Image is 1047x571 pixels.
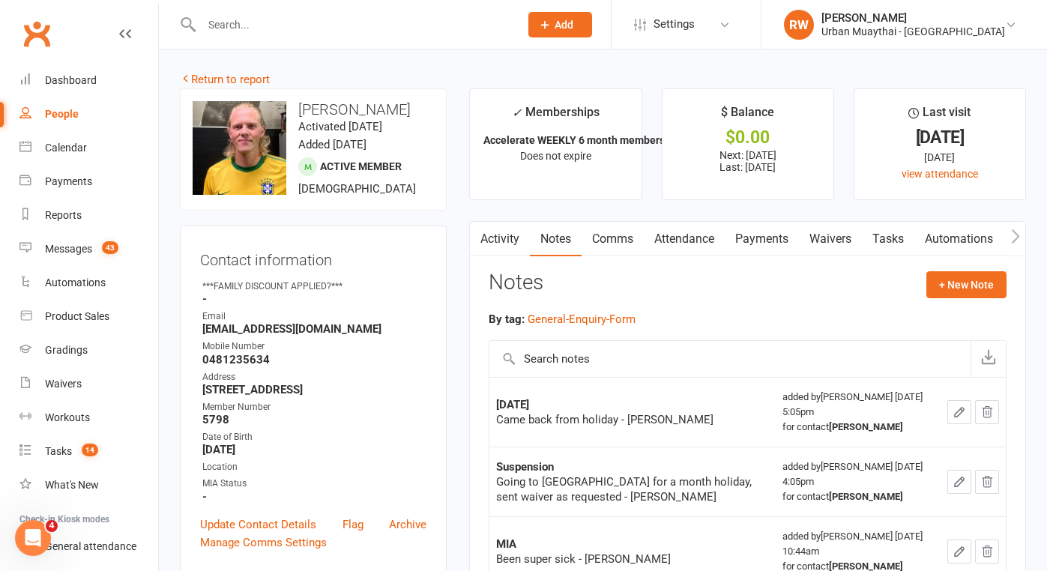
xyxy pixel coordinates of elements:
div: Email [202,309,426,324]
span: 14 [82,444,98,456]
input: Search... [197,14,509,35]
div: [DATE] [868,130,1012,145]
p: Next: [DATE] Last: [DATE] [676,149,820,173]
span: 43 [102,241,118,254]
div: $ Balance [721,103,774,130]
strong: [STREET_ADDRESS] [202,383,426,396]
span: Add [555,19,573,31]
div: Calendar [45,142,87,154]
a: Dashboard [19,64,158,97]
a: Update Contact Details [200,516,316,534]
span: 4 [46,520,58,532]
div: Tasks [45,445,72,457]
a: Automations [19,266,158,300]
div: Urban Muaythai - [GEOGRAPHIC_DATA] [821,25,1005,38]
a: Notes [530,222,582,256]
span: [DEMOGRAPHIC_DATA] [298,182,416,196]
strong: 0481235634 [202,353,426,366]
a: Automations [914,222,1004,256]
a: Waivers [19,367,158,401]
strong: 5798 [202,413,426,426]
h3: [PERSON_NAME] [193,101,434,118]
a: Reports [19,199,158,232]
strong: MIA [496,537,516,551]
div: [DATE] [868,149,1012,166]
div: RW [784,10,814,40]
div: People [45,108,79,120]
div: Came back from holiday - [PERSON_NAME] [496,412,769,427]
span: Active member [320,160,402,172]
div: Member Number [202,400,426,414]
button: Add [528,12,592,37]
div: Product Sales [45,310,109,322]
div: Workouts [45,411,90,423]
a: Gradings [19,333,158,367]
a: view attendance [902,168,978,180]
a: Tasks [862,222,914,256]
div: for contact [782,420,934,435]
a: Calendar [19,131,158,165]
button: General-Enquiry-Form [528,310,636,328]
div: added by [PERSON_NAME] [DATE] 5:05pm [782,390,934,435]
a: Flag [343,516,363,534]
a: Manage Comms Settings [200,534,327,552]
a: Comms [582,222,644,256]
div: $0.00 [676,130,820,145]
strong: By tag: [489,312,525,326]
div: Going to [GEOGRAPHIC_DATA] for a month holiday, sent waiver as requested - [PERSON_NAME] [496,474,769,504]
h3: Contact information [200,246,426,268]
i: ✓ [512,106,522,120]
span: Settings [654,7,695,41]
div: Dashboard [45,74,97,86]
a: Payments [725,222,799,256]
div: ***FAMILY DISCOUNT APPLIED?*** [202,280,426,294]
div: Payments [45,175,92,187]
button: + New Note [926,271,1007,298]
div: Waivers [45,378,82,390]
div: [PERSON_NAME] [821,11,1005,25]
iframe: Intercom live chat [15,520,51,556]
a: Workouts [19,401,158,435]
strong: [PERSON_NAME] [829,421,903,432]
div: General attendance [45,540,136,552]
time: Activated [DATE] [298,120,382,133]
div: for contact [782,489,934,504]
div: Last visit [908,103,971,130]
div: Automations [45,277,106,288]
div: Reports [45,209,82,221]
input: Search notes [489,341,971,377]
a: Tasks 14 [19,435,158,468]
a: Messages 43 [19,232,158,266]
div: Been super sick - [PERSON_NAME] [496,552,769,567]
strong: - [202,292,426,306]
a: Activity [470,222,530,256]
a: What's New [19,468,158,502]
strong: [DATE] [496,398,529,411]
time: Added [DATE] [298,138,366,151]
a: General attendance kiosk mode [19,530,158,564]
strong: [PERSON_NAME] [829,491,903,502]
div: MIA Status [202,477,426,491]
div: Location [202,460,426,474]
div: What's New [45,479,99,491]
div: added by [PERSON_NAME] [DATE] 4:05pm [782,459,934,504]
h3: Notes [489,271,543,298]
div: Address [202,370,426,384]
a: Product Sales [19,300,158,333]
a: People [19,97,158,131]
a: Attendance [644,222,725,256]
div: Gradings [45,344,88,356]
strong: Suspension [496,460,554,474]
a: Payments [19,165,158,199]
span: Does not expire [520,150,591,162]
strong: [DATE] [202,443,426,456]
a: Archive [389,516,426,534]
strong: Accelerate WEEKLY 6 month membership [483,134,680,146]
strong: [EMAIL_ADDRESS][DOMAIN_NAME] [202,322,426,336]
div: Memberships [512,103,600,130]
div: Messages [45,243,92,255]
strong: - [202,490,426,504]
div: Date of Birth [202,430,426,444]
a: Waivers [799,222,862,256]
a: Clubworx [18,15,55,52]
